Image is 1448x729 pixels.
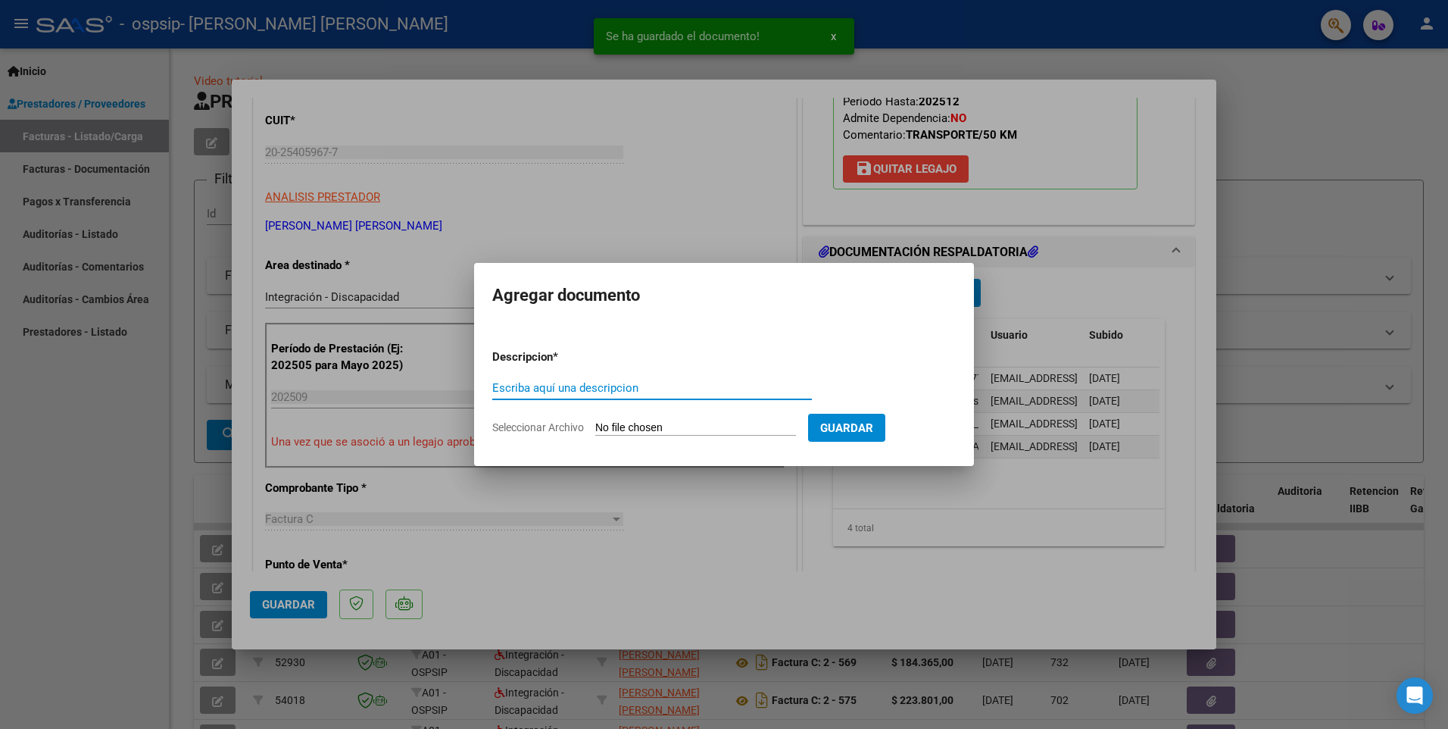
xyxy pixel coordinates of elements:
[492,421,584,433] span: Seleccionar Archivo
[492,349,632,366] p: Descripcion
[492,281,956,310] h2: Agregar documento
[820,421,873,435] span: Guardar
[1397,677,1433,714] div: Open Intercom Messenger
[808,414,885,442] button: Guardar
